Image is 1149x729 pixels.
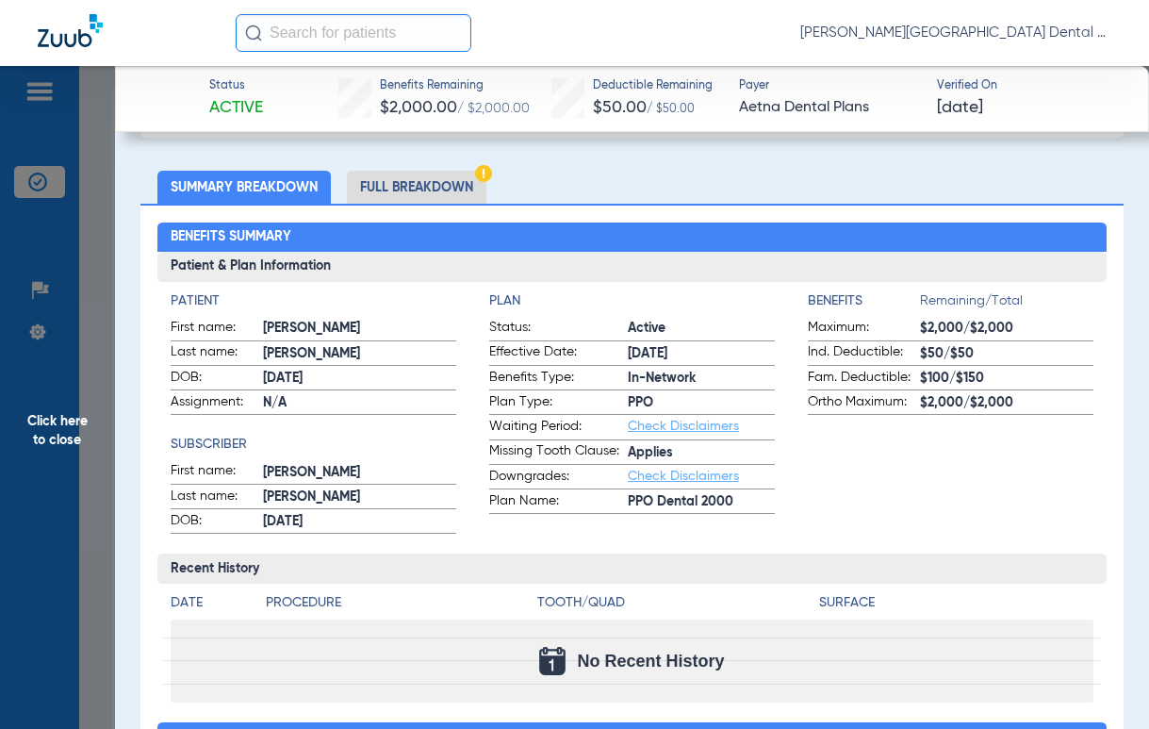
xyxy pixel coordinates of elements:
[263,488,456,507] span: [PERSON_NAME]
[537,593,812,620] app-breakdown-title: Tooth/Quad
[808,342,920,365] span: Ind. Deductible:
[808,368,920,390] span: Fam. Deductible:
[628,369,775,389] span: In-Network
[577,652,724,671] span: No Recent History
[489,318,628,340] span: Status:
[920,344,1093,364] span: $50/$50
[593,78,713,95] span: Deductible Remaining
[819,593,1093,613] h4: Surface
[171,461,263,484] span: First name:
[920,393,1093,413] span: $2,000/$2,000
[171,593,250,613] h4: Date
[266,593,531,613] h4: Procedure
[157,223,1107,253] h2: Benefits Summary
[157,171,331,204] li: Summary Breakdown
[171,511,263,534] span: DOB:
[263,344,456,364] span: [PERSON_NAME]
[380,78,530,95] span: Benefits Remaining
[489,417,628,439] span: Waiting Period:
[808,392,920,415] span: Ortho Maximum:
[380,99,457,116] span: $2,000.00
[157,252,1107,282] h3: Patient & Plan Information
[38,14,103,47] img: Zuub Logo
[266,593,531,620] app-breakdown-title: Procedure
[628,443,775,463] span: Applies
[739,78,920,95] span: Payer
[171,318,263,340] span: First name:
[800,24,1111,42] span: [PERSON_NAME][GEOGRAPHIC_DATA] Dental Care
[245,25,262,41] img: Search Icon
[920,291,1093,318] span: Remaining/Total
[489,441,628,464] span: Missing Tooth Clause:
[171,291,456,311] h4: Patient
[539,647,566,675] img: Calendar
[739,96,920,120] span: Aetna Dental Plans
[628,492,775,512] span: PPO Dental 2000
[808,291,920,318] app-breakdown-title: Benefits
[171,487,263,509] span: Last name:
[489,392,628,415] span: Plan Type:
[263,512,456,532] span: [DATE]
[263,393,456,413] span: N/A
[819,593,1093,620] app-breakdown-title: Surface
[937,78,1118,95] span: Verified On
[489,342,628,365] span: Effective Date:
[171,392,263,415] span: Assignment:
[489,467,628,489] span: Downgrades:
[628,319,775,339] span: Active
[647,104,695,115] span: / $50.00
[628,393,775,413] span: PPO
[209,78,263,95] span: Status
[593,99,647,116] span: $50.00
[347,171,486,204] li: Full Breakdown
[236,14,471,52] input: Search for patients
[808,291,920,311] h4: Benefits
[263,369,456,389] span: [DATE]
[937,96,983,120] span: [DATE]
[489,368,628,390] span: Benefits Type:
[808,318,920,340] span: Maximum:
[171,435,456,455] h4: Subscriber
[457,102,530,115] span: / $2,000.00
[475,165,492,182] img: Hazard
[171,368,263,390] span: DOB:
[920,369,1093,389] span: $100/$150
[537,593,812,613] h4: Tooth/Quad
[628,470,739,483] a: Check Disclaimers
[489,291,775,311] h4: Plan
[209,96,263,120] span: Active
[171,342,263,365] span: Last name:
[263,463,456,483] span: [PERSON_NAME]
[157,554,1107,584] h3: Recent History
[171,593,250,620] app-breakdown-title: Date
[628,420,739,433] a: Check Disclaimers
[489,491,628,514] span: Plan Name:
[263,319,456,339] span: [PERSON_NAME]
[920,319,1093,339] span: $2,000/$2,000
[628,344,775,364] span: [DATE]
